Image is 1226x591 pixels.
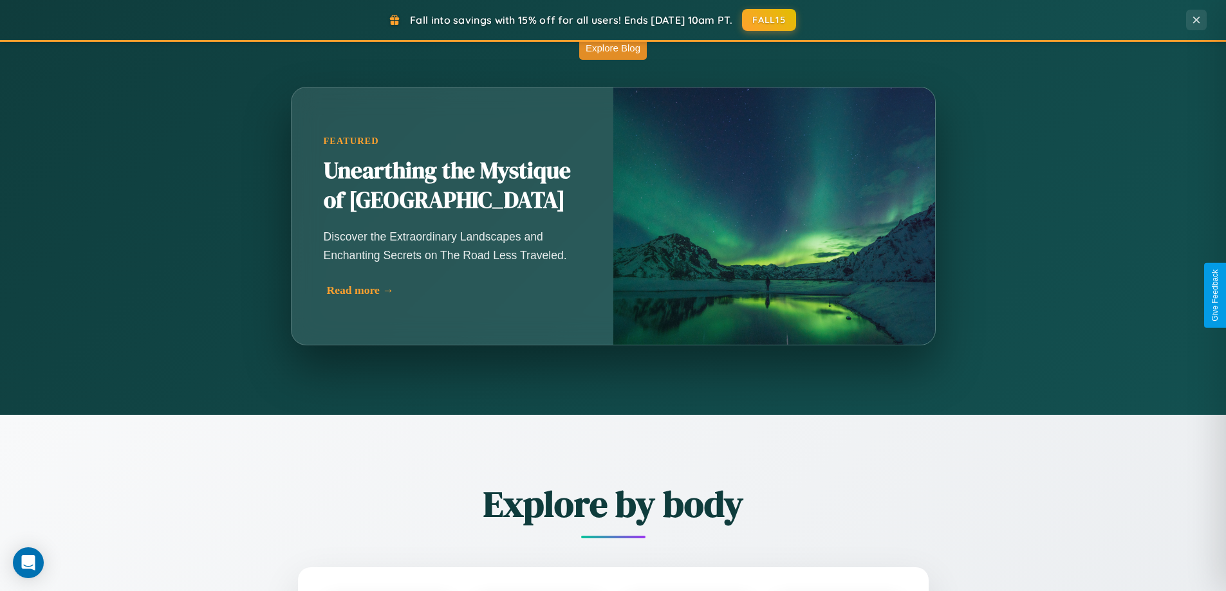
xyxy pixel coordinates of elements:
div: Featured [324,136,581,147]
div: Open Intercom Messenger [13,547,44,578]
span: Fall into savings with 15% off for all users! Ends [DATE] 10am PT. [410,14,732,26]
h2: Explore by body [227,479,999,529]
div: Read more → [327,284,584,297]
div: Give Feedback [1211,269,1220,322]
button: FALL15 [742,9,796,31]
p: Discover the Extraordinary Landscapes and Enchanting Secrets on The Road Less Traveled. [324,228,581,264]
h2: Unearthing the Mystique of [GEOGRAPHIC_DATA] [324,156,581,215]
button: Explore Blog [579,36,647,60]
